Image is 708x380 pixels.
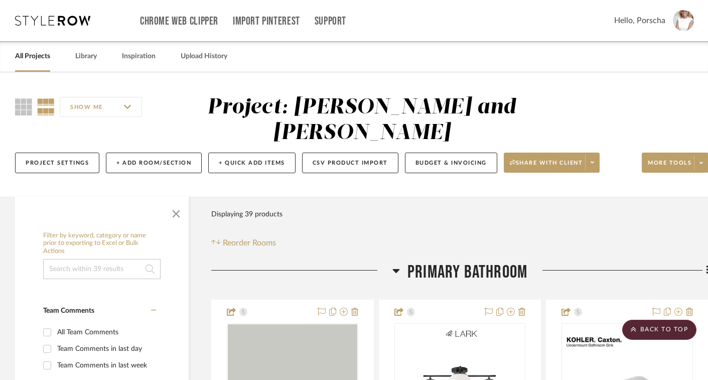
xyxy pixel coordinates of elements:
[207,97,516,144] div: Project: [PERSON_NAME] and [PERSON_NAME]
[211,237,276,249] button: Reorder Rooms
[43,232,161,256] h6: Filter by keyword, category or name prior to exporting to Excel or Bulk Actions
[211,204,282,224] div: Displaying 39 products
[122,50,156,63] a: Inspiration
[407,262,527,283] span: Primary Bathroom
[43,259,161,279] input: Search within 39 results
[57,341,154,357] div: Team Comments in last day
[208,153,296,173] button: + Quick Add Items
[15,153,99,173] button: Project Settings
[43,307,94,314] span: Team Comments
[57,357,154,373] div: Team Comments in last week
[510,159,583,174] span: Share with client
[315,17,346,26] a: Support
[405,153,497,173] button: Budget & Invoicing
[622,320,696,340] scroll-to-top-button: BACK TO TOP
[302,153,398,173] button: CSV Product Import
[140,17,218,26] a: Chrome Web Clipper
[57,324,154,340] div: All Team Comments
[166,202,186,222] button: Close
[233,17,300,26] a: Import Pinterest
[181,50,227,63] a: Upload History
[106,153,202,173] button: + Add Room/Section
[504,153,600,173] button: Share with client
[223,237,276,249] span: Reorder Rooms
[648,159,691,174] span: More tools
[673,10,694,31] img: avatar
[75,50,97,63] a: Library
[15,50,50,63] a: All Projects
[614,15,665,27] span: Hello, Porscha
